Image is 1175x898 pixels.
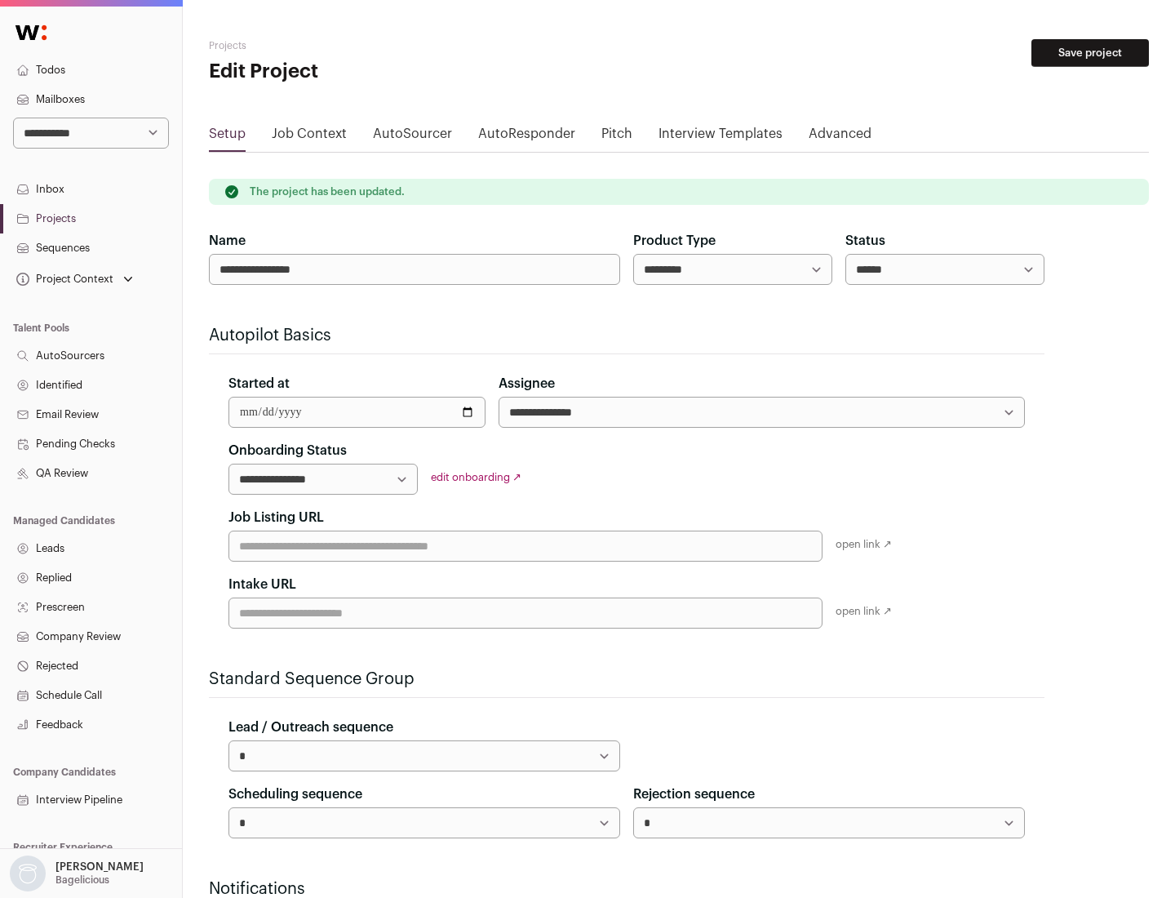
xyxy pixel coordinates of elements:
h1: Edit Project [209,59,522,85]
img: nopic.png [10,856,46,891]
label: Rejection sequence [633,785,755,804]
p: The project has been updated. [250,185,405,198]
a: Job Context [272,124,347,150]
a: Advanced [809,124,871,150]
a: AutoResponder [478,124,575,150]
label: Product Type [633,231,716,251]
label: Status [845,231,885,251]
label: Lead / Outreach sequence [228,718,393,737]
a: AutoSourcer [373,124,452,150]
a: Setup [209,124,246,150]
h2: Projects [209,39,522,52]
label: Started at [228,374,290,393]
div: Project Context [13,273,113,286]
img: Wellfound [7,16,55,49]
button: Open dropdown [7,856,147,891]
p: Bagelicious [55,874,109,887]
a: Pitch [601,124,632,150]
a: Interview Templates [658,124,783,150]
label: Assignee [499,374,555,393]
button: Open dropdown [13,268,136,291]
label: Intake URL [228,575,296,594]
button: Save project [1031,39,1149,67]
label: Name [209,231,246,251]
label: Job Listing URL [228,508,324,527]
a: edit onboarding ↗ [431,472,521,482]
h2: Standard Sequence Group [209,668,1044,691]
h2: Autopilot Basics [209,324,1044,347]
label: Scheduling sequence [228,785,362,804]
p: [PERSON_NAME] [55,860,144,874]
label: Onboarding Status [228,441,347,460]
